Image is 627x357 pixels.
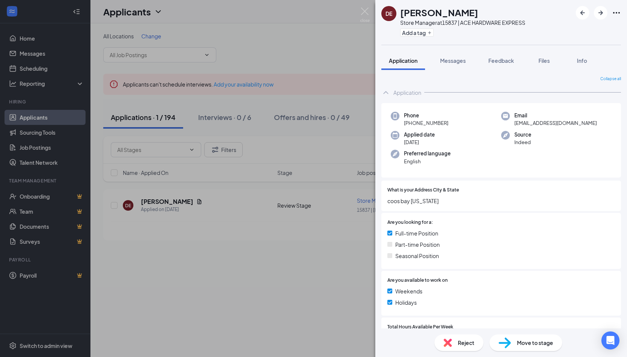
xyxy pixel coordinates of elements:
span: Preferred language [404,150,451,157]
span: English [404,158,451,165]
span: Weekends [395,287,422,295]
span: Applied date [404,131,435,138]
svg: Ellipses [612,8,621,17]
span: Seasonal Position [395,252,439,260]
div: Store Manager at 15837 | ACE HARDWARE EXPRESS [400,19,525,26]
span: Application [389,57,417,64]
span: [EMAIL_ADDRESS][DOMAIN_NAME] [514,119,597,127]
span: [DATE] [404,138,435,146]
svg: ArrowLeftNew [578,8,587,17]
span: Holidays [395,298,417,307]
span: Are you looking for a: [387,219,433,226]
button: ArrowLeftNew [576,6,589,20]
svg: ArrowRight [596,8,605,17]
svg: Plus [427,30,432,35]
span: Reject [458,339,474,347]
div: Open Intercom Messenger [601,331,619,349]
span: Part-time Position [395,240,440,249]
button: ArrowRight [594,6,607,20]
span: Feedback [488,57,514,64]
button: PlusAdd a tag [400,29,434,36]
span: Info [577,57,587,64]
span: Source [514,131,531,138]
span: coos bay [US_STATE] [387,197,615,205]
h1: [PERSON_NAME] [400,6,478,19]
span: Full-time Position [395,229,438,237]
svg: ChevronUp [381,88,390,97]
span: Files [538,57,550,64]
div: Application [393,89,421,96]
span: Email [514,112,597,119]
span: Indeed [514,138,531,146]
span: Messages [440,57,466,64]
div: DE [385,10,392,17]
span: Phone [404,112,448,119]
span: What is your Address City & State [387,187,459,194]
span: Move to stage [517,339,553,347]
span: Total Hours Available Per Week [387,324,453,331]
span: Collapse all [600,76,621,82]
span: [PHONE_NUMBER] [404,119,448,127]
span: Are you available to work on [387,277,448,284]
